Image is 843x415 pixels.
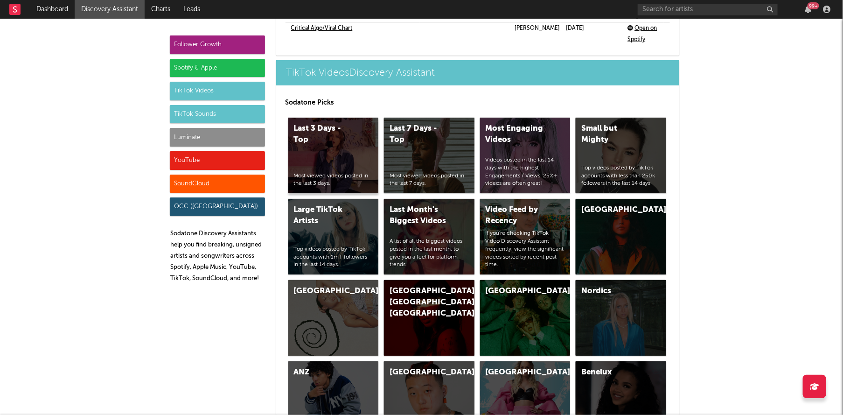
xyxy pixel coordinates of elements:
div: Follower Growth [170,35,265,54]
a: Last 3 Days - TopMost viewed videos posted in the last 3 days. [288,118,379,193]
div: Spotify & Apple [170,59,265,77]
div: [GEOGRAPHIC_DATA] [581,204,645,216]
div: OCC ([GEOGRAPHIC_DATA]) [170,197,265,216]
div: Last 3 Days - Top [294,123,357,146]
div: [GEOGRAPHIC_DATA] [486,286,549,297]
div: Most viewed videos posted in the last 3 days. [294,172,373,188]
div: YouTube [170,151,265,170]
div: Last Month's Biggest Videos [390,204,453,227]
div: Luminate [170,128,265,147]
div: Videos posted in the last 14 days with the highest Engagements / Views. 25%+ videos are often great! [486,156,565,188]
div: A list of all the biggest videos posted in the last month, to give you a feel for platform trends. [390,238,469,269]
div: Video Feed by Recency [486,204,549,227]
p: Sodatone Picks [286,97,670,108]
a: [GEOGRAPHIC_DATA], [GEOGRAPHIC_DATA], [GEOGRAPHIC_DATA] [384,280,474,356]
a: Last Month's Biggest VideosA list of all the biggest videos posted in the last month, to give you... [384,199,474,274]
div: Benelux [581,367,645,378]
div: Top videos posted by TikTok accounts with less than 250k followers in the last 14 days. [581,164,661,188]
a: Large TikTok ArtistsTop videos posted by TikTok accounts with 1m+ followers in the last 14 days. [288,199,379,274]
p: Sodatone Discovery Assistants help you find breaking, unsigned artists and songwriters across Spo... [171,228,265,284]
div: [GEOGRAPHIC_DATA] [486,367,549,378]
div: Small but Mighty [581,123,645,146]
td: [PERSON_NAME] [509,22,561,46]
a: [GEOGRAPHIC_DATA] [576,199,666,274]
div: Most Engaging Videos [486,123,549,146]
div: If you're checking TikTok Video Discovery Assistant frequently, view the significant videos sorte... [486,230,565,269]
a: [GEOGRAPHIC_DATA] [288,280,379,356]
td: [DATE] [561,22,622,46]
div: Nordics [581,286,645,297]
div: TikTok Sounds [170,105,265,124]
div: Last 7 Days - Top [390,123,453,146]
a: Small but MightyTop videos posted by TikTok accounts with less than 250k followers in the last 14... [576,118,666,193]
div: ANZ [294,367,357,378]
div: [GEOGRAPHIC_DATA] [390,367,453,378]
div: SoundCloud [170,175,265,193]
a: [GEOGRAPHIC_DATA] [480,280,571,356]
div: Top videos posted by TikTok accounts with 1m+ followers in the last 14 days. [294,246,373,269]
div: Open on Spotify [628,23,663,45]
a: Nordics [576,280,666,356]
a: TikTok VideosDiscovery Assistant [276,60,679,85]
div: [GEOGRAPHIC_DATA] [294,286,357,297]
div: [GEOGRAPHIC_DATA], [GEOGRAPHIC_DATA], [GEOGRAPHIC_DATA] [390,286,453,319]
div: Large TikTok Artists [294,204,357,227]
a: Critical Algo/Viral Chart [291,23,353,34]
a: Most Engaging VideosVideos posted in the last 14 days with the highest Engagements / Views. 25%+ ... [480,118,571,193]
input: Search for artists [638,4,778,15]
div: TikTok Videos [170,82,265,100]
span: Open on Spotify [628,26,657,42]
div: Most viewed videos posted in the last 7 days. [390,172,469,188]
button: 99+ [805,6,811,13]
div: 99 + [808,2,819,9]
a: Last 7 Days - TopMost viewed videos posted in the last 7 days. [384,118,474,193]
a: Video Feed by RecencyIf you're checking TikTok Video Discovery Assistant frequently, view the sig... [480,199,571,274]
